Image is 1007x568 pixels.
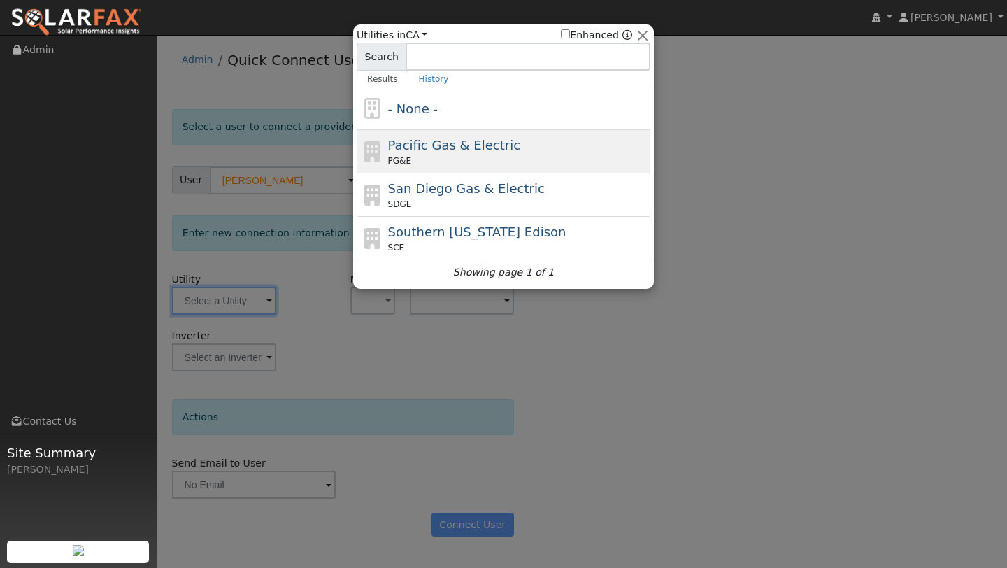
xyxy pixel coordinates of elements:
label: Enhanced [561,28,619,43]
span: Show enhanced providers [561,28,632,43]
span: Utilities in [357,28,427,43]
span: SCE [388,241,405,254]
input: Enhanced [561,29,570,38]
div: [PERSON_NAME] [7,462,150,477]
span: Site Summary [7,443,150,462]
span: [PERSON_NAME] [910,12,992,23]
a: History [408,71,459,87]
img: SolarFax [10,8,142,37]
span: Pacific Gas & Electric [388,138,520,152]
i: Showing page 1 of 1 [453,265,554,280]
span: - None - [388,101,438,116]
span: SDGE [388,198,412,211]
a: CA [406,29,427,41]
a: Results [357,71,408,87]
span: San Diego Gas & Electric [388,181,545,196]
span: Southern [US_STATE] Edison [388,225,566,239]
span: Search [357,43,406,71]
span: PG&E [388,155,411,167]
img: retrieve [73,545,84,556]
a: Enhanced Providers [622,29,632,41]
